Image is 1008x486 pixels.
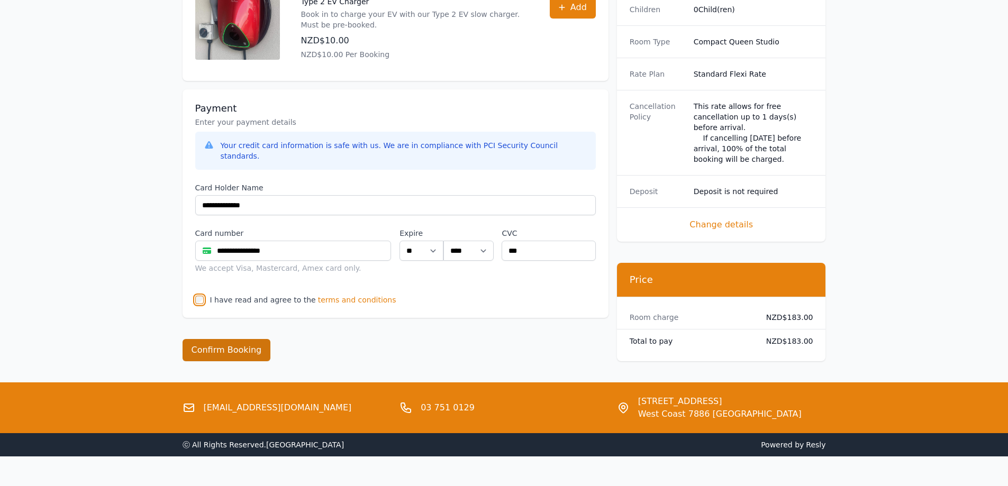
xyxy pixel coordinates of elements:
span: Powered by [508,439,826,450]
span: West Coast 7886 [GEOGRAPHIC_DATA] [638,408,802,420]
dd: Standard Flexi Rate [694,69,813,79]
span: terms and conditions [318,295,396,305]
label: I have read and agree to the [210,296,316,304]
p: NZD$10.00 [301,34,529,47]
span: Change details [630,218,813,231]
a: 03 751 0129 [421,401,475,414]
dt: Children [630,4,685,15]
div: Your credit card information is safe with us. We are in compliance with PCI Security Council stan... [221,140,587,161]
label: Expire [399,228,443,239]
dt: Total to pay [630,336,749,346]
label: Card Holder Name [195,182,596,193]
span: [STREET_ADDRESS] [638,395,802,408]
dt: Rate Plan [630,69,685,79]
p: NZD$10.00 Per Booking [301,49,529,60]
h3: Price [630,273,813,286]
label: Card number [195,228,392,239]
dd: NZD$183.00 [758,312,813,323]
span: Add [570,1,587,14]
a: [EMAIL_ADDRESS][DOMAIN_NAME] [204,401,352,414]
p: Enter your payment details [195,117,596,127]
dt: Deposit [630,186,685,197]
p: Book in to charge your EV with our Type 2 EV slow charger. Must be pre-booked. [301,9,529,30]
dt: Room Type [630,36,685,47]
a: Resly [806,441,825,449]
dd: Deposit is not required [694,186,813,197]
dd: 0 Child(ren) [694,4,813,15]
label: CVC [502,228,595,239]
div: We accept Visa, Mastercard, Amex card only. [195,263,392,273]
dt: Cancellation Policy [630,101,685,164]
h3: Payment [195,102,596,115]
dd: NZD$183.00 [758,336,813,346]
div: This rate allows for free cancellation up to 1 days(s) before arrival. If cancelling [DATE] befor... [694,101,813,164]
span: ⓒ All Rights Reserved. [GEOGRAPHIC_DATA] [183,441,344,449]
dt: Room charge [630,312,749,323]
button: Confirm Booking [183,339,271,361]
label: . [443,228,493,239]
dd: Compact Queen Studio [694,36,813,47]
